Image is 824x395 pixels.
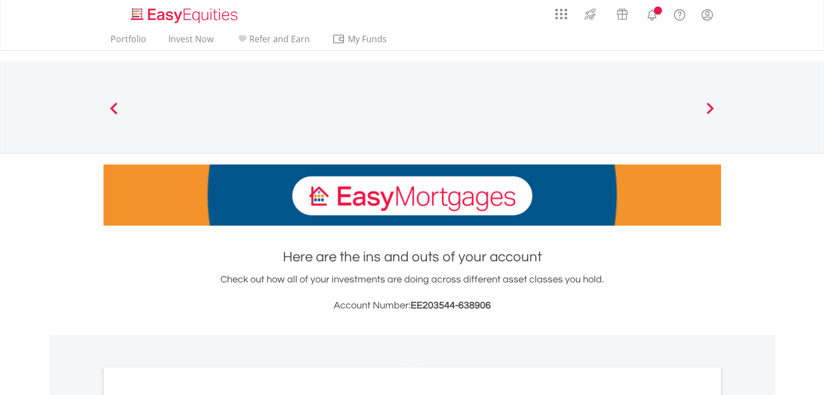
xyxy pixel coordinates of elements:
[693,3,721,27] a: My Profile
[666,3,693,24] a: FAQ's and Support
[103,247,721,267] h1: Here are the ins and outs of your account
[164,34,218,50] a: Invest Now
[129,6,242,24] img: EasyEquities_Logo.png
[103,164,721,226] img: EasyMortage Promotion Banner
[581,5,599,23] img: thrive-v2.svg
[231,34,314,50] a: Refer and Earn
[249,33,310,45] span: Refer and Earn
[411,300,491,311] span: EE203544-638906
[638,3,666,24] a: Notifications
[548,3,574,20] a: AppsGrid
[103,272,721,313] div: Check out how all of your investments are doing across different asset classes you hold.
[127,3,242,24] a: Home page
[606,3,638,23] a: Vouchers
[106,34,151,50] a: Portfolio
[613,5,631,23] img: vouchers-v2.svg
[555,8,567,20] img: grid-menu-icon.svg
[103,298,721,313] h3: Account Number:
[332,32,403,46] span: My Funds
